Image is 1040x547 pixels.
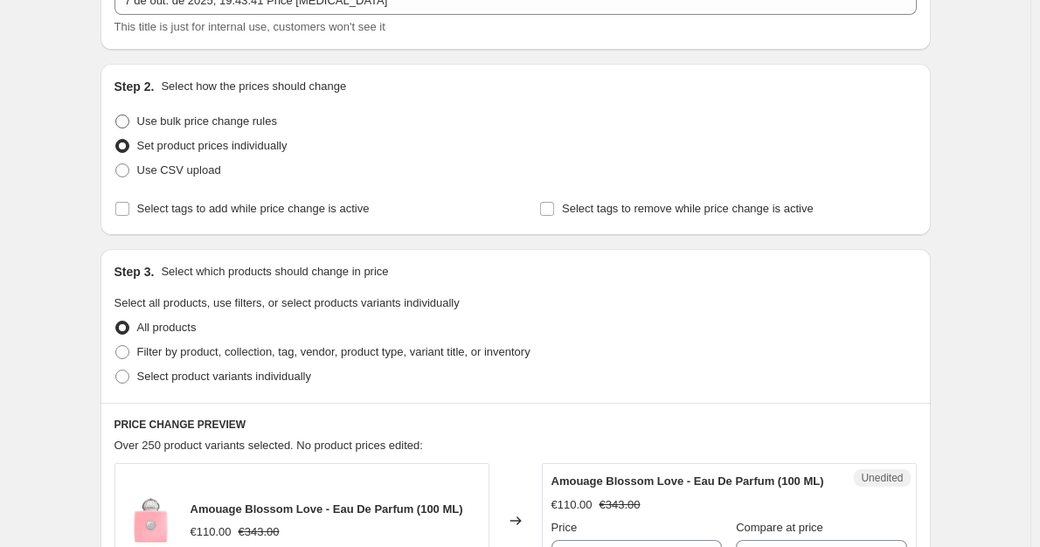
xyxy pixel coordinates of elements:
p: Select which products should change in price [161,263,388,280]
span: All products [137,321,197,334]
span: Select tags to remove while price change is active [562,202,814,215]
span: Compare at price [736,521,823,534]
span: Select all products, use filters, or select products variants individually [114,296,460,309]
h2: Step 2. [114,78,155,95]
span: Use bulk price change rules [137,114,277,128]
span: Use CSV upload [137,163,221,177]
span: Select product variants individually [137,370,311,383]
span: Filter by product, collection, tag, vendor, product type, variant title, or inventory [137,345,530,358]
span: Select tags to add while price change is active [137,202,370,215]
span: Unedited [861,471,903,485]
h2: Step 3. [114,263,155,280]
span: Amouage Blossom Love - Eau De Parfum (100 ML) [551,474,824,488]
span: Set product prices individually [137,139,288,152]
div: €110.00 [551,496,593,514]
span: Price [551,521,578,534]
div: €110.00 [191,523,232,541]
span: Over 250 product variants selected. No product prices edited: [114,439,423,452]
span: Amouage Blossom Love - Eau De Parfum (100 ML) [191,502,463,516]
span: This title is just for internal use, customers won't see it [114,20,385,33]
p: Select how the prices should change [161,78,346,95]
strike: €343.00 [600,496,641,514]
img: 51CFGK0y4gL._AC_SL1500_80x.jpg [124,495,177,547]
h6: PRICE CHANGE PREVIEW [114,418,917,432]
strike: €343.00 [239,523,280,541]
